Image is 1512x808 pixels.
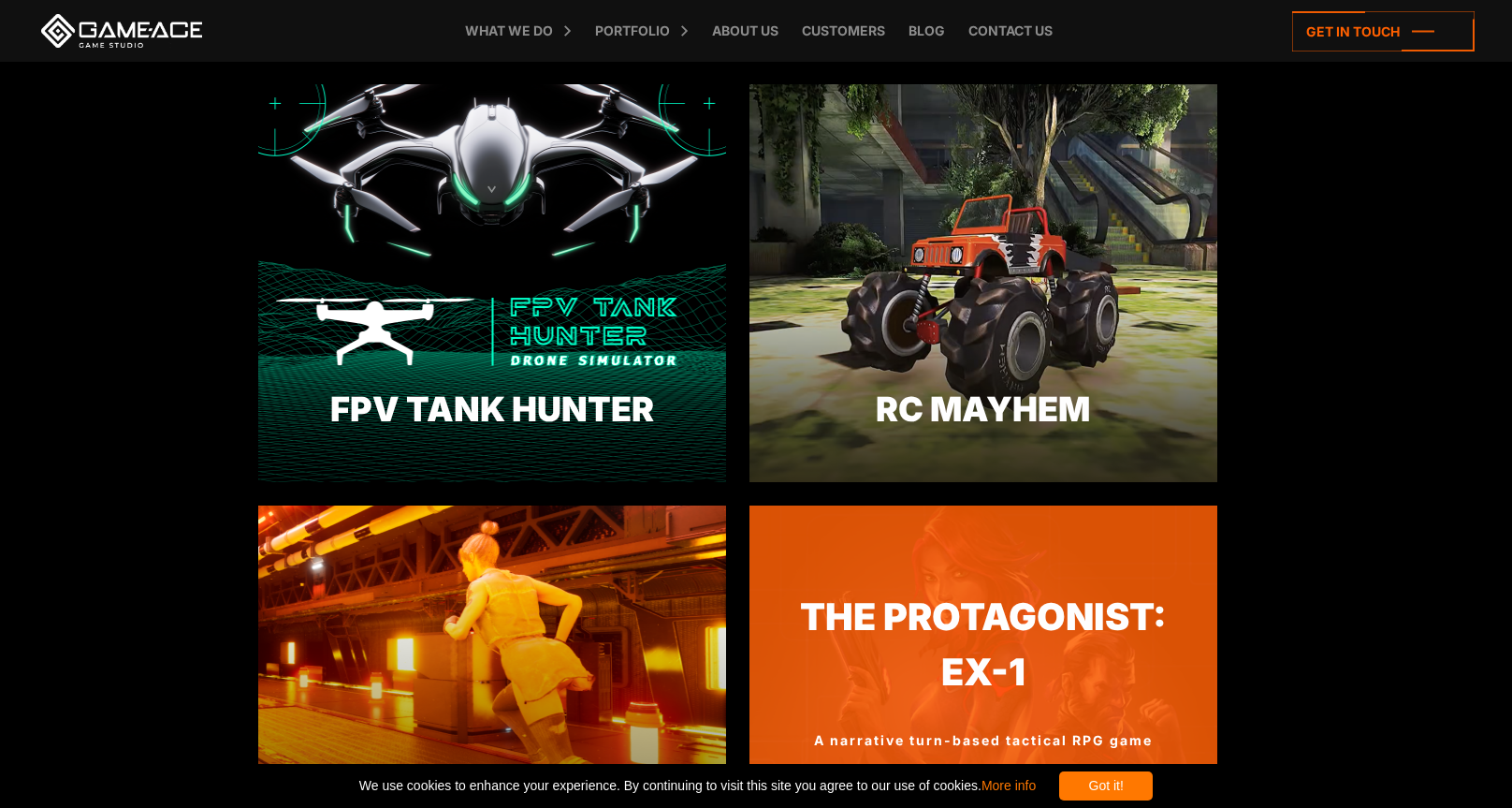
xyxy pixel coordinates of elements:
[258,384,726,434] div: FPV Tank Hunter
[1059,771,1153,801] div: Got it!
[749,730,1217,750] div: A narrative turn-based tactical RPG game
[359,771,1036,801] span: We use cookies to enhance your experience. By continuing to visit this site you agree to our use ...
[749,84,1217,482] img: Rc mayhem preview img
[749,590,1217,701] a: The Protagonist: EX-1
[749,384,1217,434] div: RC Mayhem
[1292,11,1475,51] a: Get in touch
[258,84,726,482] img: Fpv tank hunter results preview image
[981,778,1036,793] a: More info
